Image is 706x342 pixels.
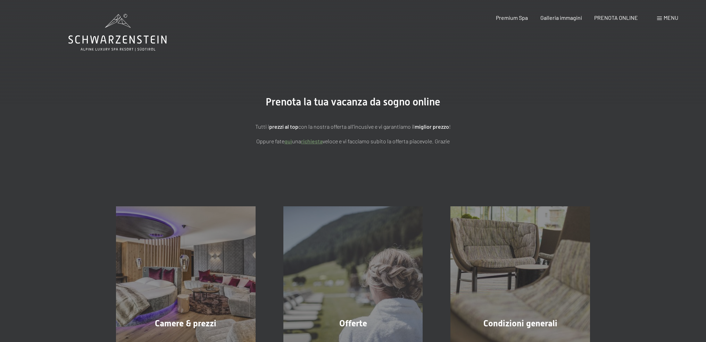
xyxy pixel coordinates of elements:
a: Galleria immagini [540,14,582,21]
p: Tutti i con la nostra offerta all'incusive e vi garantiamo il ! [180,122,527,131]
a: Premium Spa [496,14,528,21]
a: PRENOTA ONLINE [594,14,638,21]
span: Offerte [339,318,367,328]
span: Prenota la tua vacanza da sogno online [266,96,440,108]
p: Oppure fate una veloce e vi facciamo subito la offerta piacevole. Grazie [180,137,527,146]
span: Camere & prezzi [155,318,216,328]
span: Menu [664,14,678,21]
strong: miglior prezzo [415,123,449,130]
strong: prezzi al top [269,123,298,130]
span: Condizioni generali [483,318,557,328]
a: quì [284,138,292,144]
a: richiesta [301,138,323,144]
